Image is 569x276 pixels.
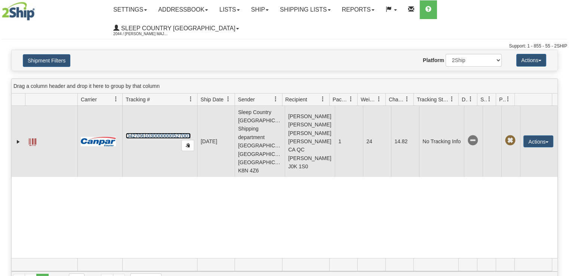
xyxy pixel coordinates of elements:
[335,106,363,177] td: 1
[523,135,553,147] button: Actions
[126,133,191,139] a: D427061030000000527001
[502,93,514,105] a: Pickup Status filter column settings
[274,0,336,19] a: Shipping lists
[81,96,97,103] span: Carrier
[417,96,449,103] span: Tracking Status
[345,93,357,105] a: Packages filter column settings
[269,93,282,105] a: Sender filter column settings
[389,96,404,103] span: Charge
[245,0,274,19] a: Ship
[81,137,116,146] img: 14 - Canpar
[2,43,567,49] div: Support: 1 - 855 - 55 - 2SHIP
[235,106,285,177] td: Sleep Country [GEOGRAPHIC_DATA] Shipping department [GEOGRAPHIC_DATA] [GEOGRAPHIC_DATA] [GEOGRAPH...
[464,93,477,105] a: Delivery Status filter column settings
[401,93,413,105] a: Charge filter column settings
[499,96,505,103] span: Pickup Status
[2,2,35,21] img: logo2044.jpg
[516,54,546,67] button: Actions
[29,135,36,147] a: Label
[153,0,214,19] a: Addressbook
[361,96,376,103] span: Weight
[480,96,487,103] span: Shipment Issues
[483,93,496,105] a: Shipment Issues filter column settings
[336,0,380,19] a: Reports
[373,93,385,105] a: Weight filter column settings
[505,135,515,146] span: Pickup Not Assigned
[12,79,557,93] div: grid grouping header
[363,106,391,177] td: 24
[285,106,335,177] td: [PERSON_NAME] [PERSON_NAME] [PERSON_NAME] [PERSON_NAME] CA QC [PERSON_NAME] J0K 1S0
[214,0,245,19] a: Lists
[423,56,444,64] label: Platform
[126,96,150,103] span: Tracking #
[108,0,153,19] a: Settings
[201,96,223,103] span: Ship Date
[238,96,255,103] span: Sender
[197,106,235,177] td: [DATE]
[222,93,235,105] a: Ship Date filter column settings
[184,93,197,105] a: Tracking # filter column settings
[285,96,307,103] span: Recipient
[467,135,478,146] span: No Tracking Info
[110,93,122,105] a: Carrier filter column settings
[15,138,22,145] a: Expand
[462,96,468,103] span: Delivery Status
[181,140,194,151] button: Copy to clipboard
[23,54,70,67] button: Shipment Filters
[113,30,169,38] span: 2044 / [PERSON_NAME] Major [PERSON_NAME]
[391,106,419,177] td: 14.82
[419,106,464,177] td: No Tracking Info
[446,93,458,105] a: Tracking Status filter column settings
[119,25,235,31] span: Sleep Country [GEOGRAPHIC_DATA]
[316,93,329,105] a: Recipient filter column settings
[108,19,245,38] a: Sleep Country [GEOGRAPHIC_DATA] 2044 / [PERSON_NAME] Major [PERSON_NAME]
[333,96,348,103] span: Packages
